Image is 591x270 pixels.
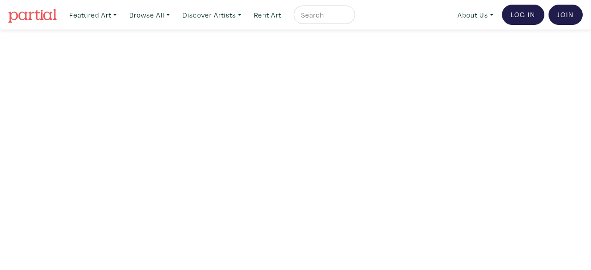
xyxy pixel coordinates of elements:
a: Discover Artists [178,6,246,24]
a: Browse All [125,6,174,24]
input: Search [300,9,346,21]
a: Log In [502,5,544,25]
a: About Us [453,6,498,24]
a: Join [549,5,583,25]
a: Featured Art [65,6,121,24]
a: Rent Art [250,6,285,24]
